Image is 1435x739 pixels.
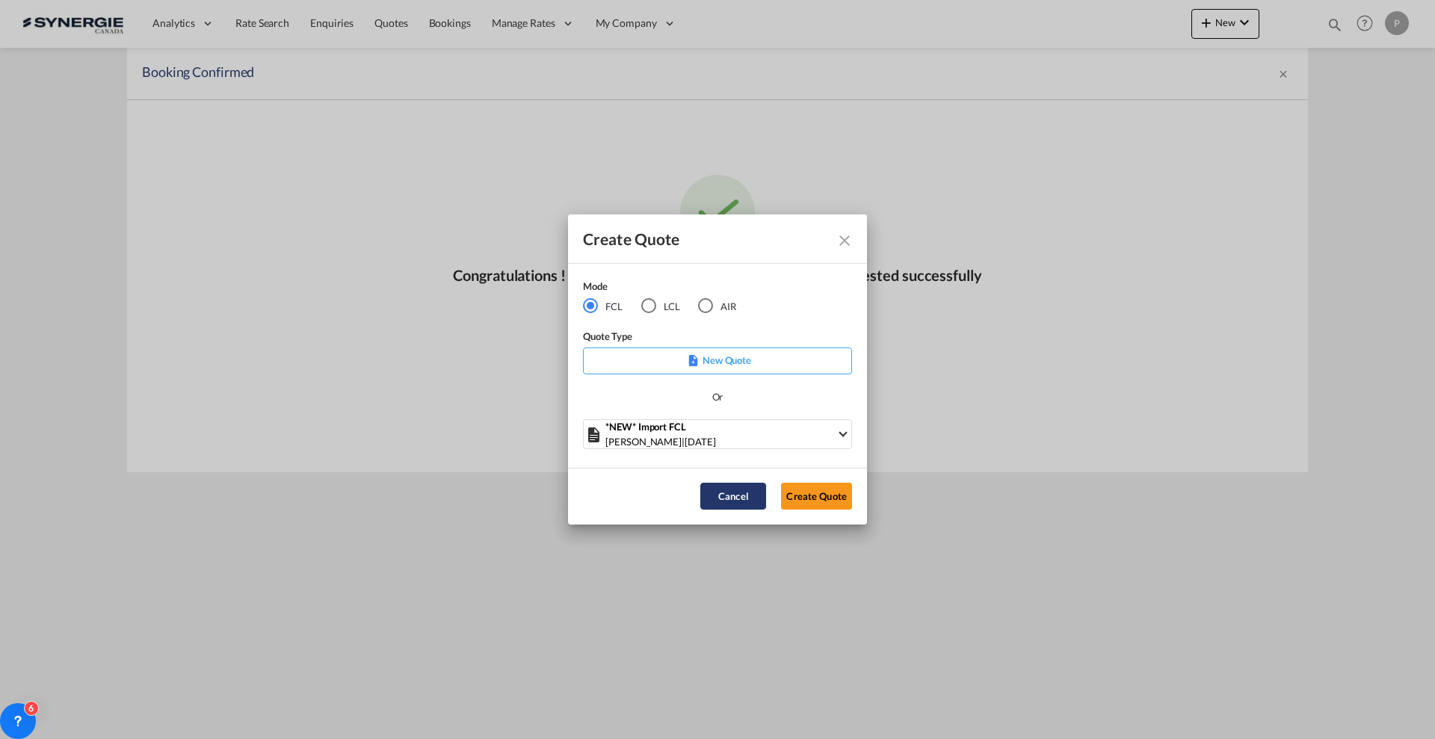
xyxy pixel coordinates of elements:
[605,436,682,448] span: [PERSON_NAME]
[641,297,680,314] md-radio-button: LCL
[712,389,723,404] div: Or
[583,229,825,248] div: Create Quote
[583,297,623,314] md-radio-button: FCL
[583,347,852,374] div: New Quote
[685,436,715,448] span: [DATE]
[583,419,852,449] md-select: Select template: *NEW* Import FCL Pablo Gomez Saldarriaga | 24 Mar 2025
[830,226,857,253] button: Close dialog
[605,434,836,449] div: |
[700,483,766,510] button: Cancel
[588,353,847,368] p: New Quote
[698,297,736,314] md-radio-button: AIR
[781,483,852,510] button: Create Quote
[583,329,852,347] div: Quote Type
[836,232,854,250] md-icon: Close dialog
[605,419,836,434] div: *NEW* Import FCL
[583,279,755,297] div: Mode
[568,214,867,525] md-dialog: Create QuoteModeFCL LCLAIR ...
